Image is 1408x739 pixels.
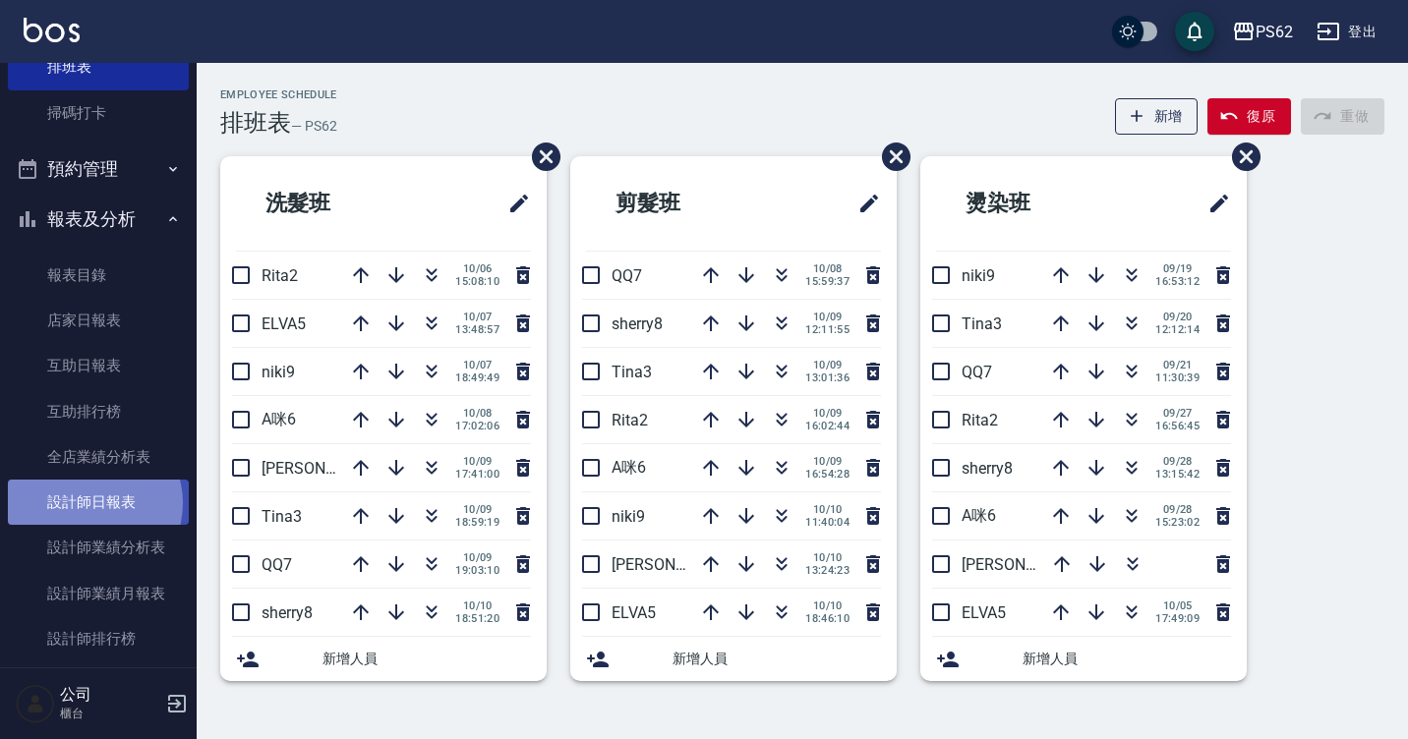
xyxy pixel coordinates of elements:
span: 刪除班表 [517,128,563,186]
span: 17:49:09 [1155,612,1200,625]
span: 13:24:23 [805,564,850,577]
span: [PERSON_NAME]26 [612,555,747,574]
span: sherry8 [262,603,313,622]
span: 16:53:12 [1155,275,1200,288]
span: Tina3 [262,507,302,526]
span: 10/09 [805,359,850,371]
span: 13:48:57 [455,323,499,336]
button: 新增 [1115,98,1199,135]
a: 每日收支明細 [8,661,189,707]
div: PS62 [1256,20,1293,44]
span: 10/05 [1155,599,1200,612]
span: 10/09 [805,407,850,420]
p: 櫃台 [60,705,160,722]
a: 互助排行榜 [8,389,189,434]
span: A咪6 [262,410,296,428]
span: 10/08 [455,407,499,420]
span: 15:08:10 [455,275,499,288]
a: 報表目錄 [8,253,189,298]
button: 復原 [1207,98,1291,135]
span: ELVA5 [962,603,1006,622]
a: 互助日報表 [8,343,189,388]
span: 13:01:36 [805,371,850,384]
span: 刪除班表 [867,128,913,186]
div: 新增人員 [220,637,547,681]
span: 10/09 [455,551,499,564]
span: 修改班表的標題 [496,180,531,227]
h3: 排班表 [220,109,291,137]
button: 報表及分析 [8,194,189,245]
button: 登出 [1309,14,1384,50]
span: 10/07 [455,311,499,323]
span: 10/10 [805,599,850,612]
button: save [1175,12,1214,51]
h5: 公司 [60,685,160,705]
span: niki9 [962,266,995,285]
span: QQ7 [612,266,642,285]
span: 新增人員 [1023,649,1231,669]
span: 18:59:19 [455,516,499,529]
span: 10/09 [805,311,850,323]
span: 16:56:45 [1155,420,1200,432]
a: 掃碼打卡 [8,90,189,136]
span: 15:23:02 [1155,516,1200,529]
span: 09/27 [1155,407,1200,420]
span: 10/09 [455,503,499,516]
span: 09/20 [1155,311,1200,323]
button: 預約管理 [8,143,189,195]
span: 19:03:10 [455,564,499,577]
a: 排班表 [8,44,189,89]
h2: 燙染班 [936,168,1128,239]
span: niki9 [262,363,295,381]
span: 09/28 [1155,503,1200,516]
span: 12:11:55 [805,323,850,336]
span: 17:41:00 [455,468,499,481]
h2: Employee Schedule [220,88,337,101]
span: 新增人員 [323,649,531,669]
span: 11:40:04 [805,516,850,529]
span: [PERSON_NAME]26 [262,459,397,478]
span: 10/10 [805,503,850,516]
span: 09/28 [1155,455,1200,468]
a: 設計師業績分析表 [8,525,189,570]
h2: 洗髮班 [236,168,428,239]
span: Rita2 [262,266,298,285]
h2: 剪髮班 [586,168,778,239]
span: Tina3 [612,363,652,381]
span: 10/10 [455,599,499,612]
span: 10/07 [455,359,499,371]
a: 設計師日報表 [8,480,189,525]
span: 新增人員 [673,649,881,669]
span: 12:12:14 [1155,323,1200,336]
span: Tina3 [962,314,1002,333]
span: A咪6 [962,506,996,525]
span: 09/19 [1155,262,1200,275]
img: Person [16,684,55,723]
span: 11:30:39 [1155,371,1200,384]
span: sherry8 [612,314,663,333]
span: 10/08 [805,262,850,275]
span: 18:49:49 [455,371,499,384]
span: niki9 [612,507,645,526]
h6: — PS62 [291,116,337,137]
span: [PERSON_NAME]26 [962,555,1097,574]
div: 新增人員 [570,637,897,681]
span: sherry8 [962,459,1013,478]
span: 10/09 [455,455,499,468]
span: ELVA5 [262,314,306,333]
span: 17:02:06 [455,420,499,432]
button: PS62 [1224,12,1301,52]
span: 10/10 [805,551,850,564]
span: A咪6 [612,458,646,477]
span: Rita2 [612,411,648,429]
span: ELVA5 [612,603,656,622]
a: 店家日報表 [8,298,189,343]
span: 18:46:10 [805,612,850,625]
span: QQ7 [262,555,292,574]
span: 13:15:42 [1155,468,1200,481]
span: Rita2 [962,411,998,429]
a: 設計師排行榜 [8,616,189,661]
span: 09/21 [1155,359,1200,371]
span: QQ7 [962,363,992,381]
div: 新增人員 [920,637,1247,681]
